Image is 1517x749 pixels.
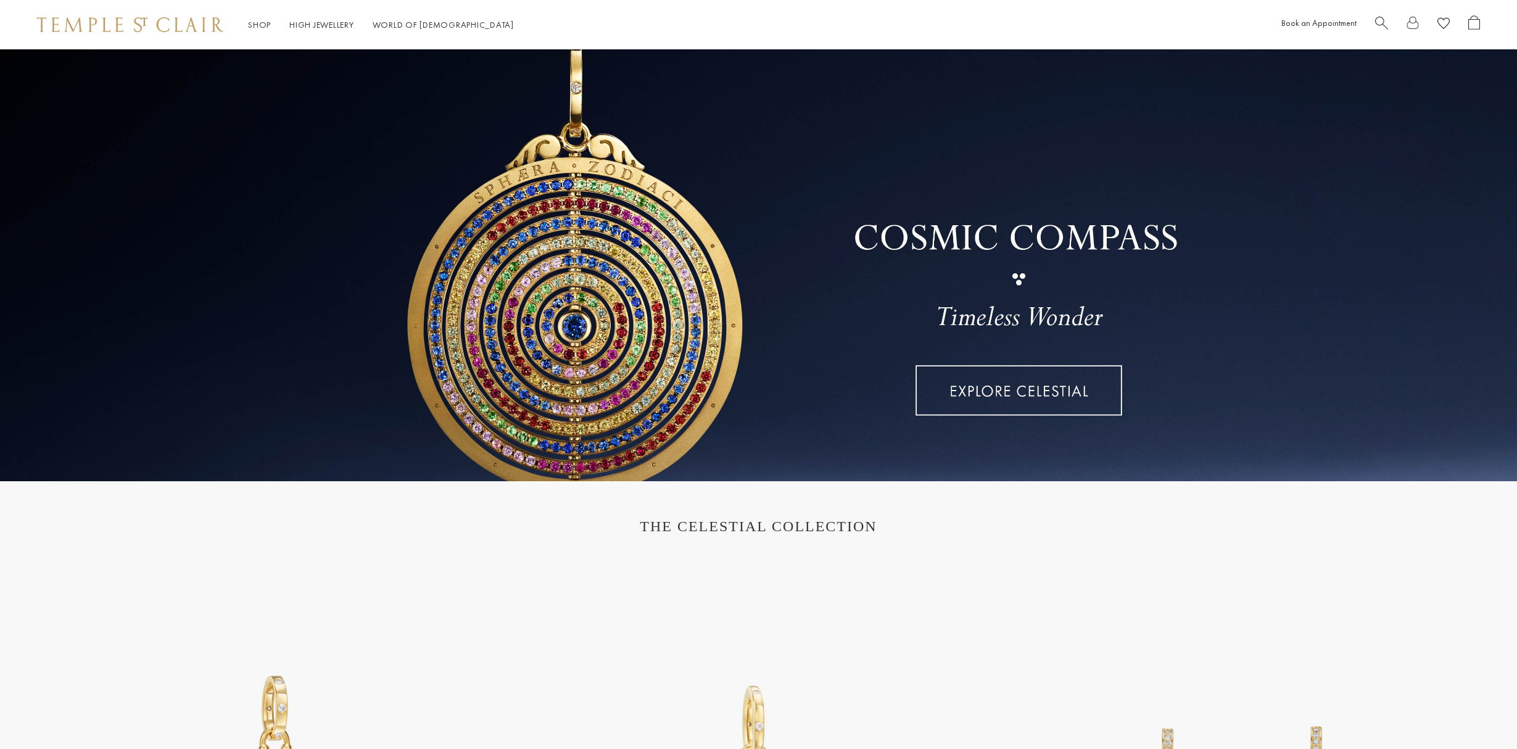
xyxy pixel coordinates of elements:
a: Search [1375,15,1388,35]
a: High JewelleryHigh Jewellery [289,19,354,30]
h1: THE CELESTIAL COLLECTION [49,518,1468,535]
a: World of [DEMOGRAPHIC_DATA]World of [DEMOGRAPHIC_DATA] [373,19,514,30]
a: Open Shopping Bag [1468,15,1480,35]
nav: Main navigation [248,17,514,33]
a: View Wishlist [1437,15,1450,35]
iframe: Gorgias live chat messenger [1455,691,1505,737]
img: Temple St. Clair [37,17,223,32]
a: ShopShop [248,19,271,30]
a: Book an Appointment [1281,17,1357,28]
